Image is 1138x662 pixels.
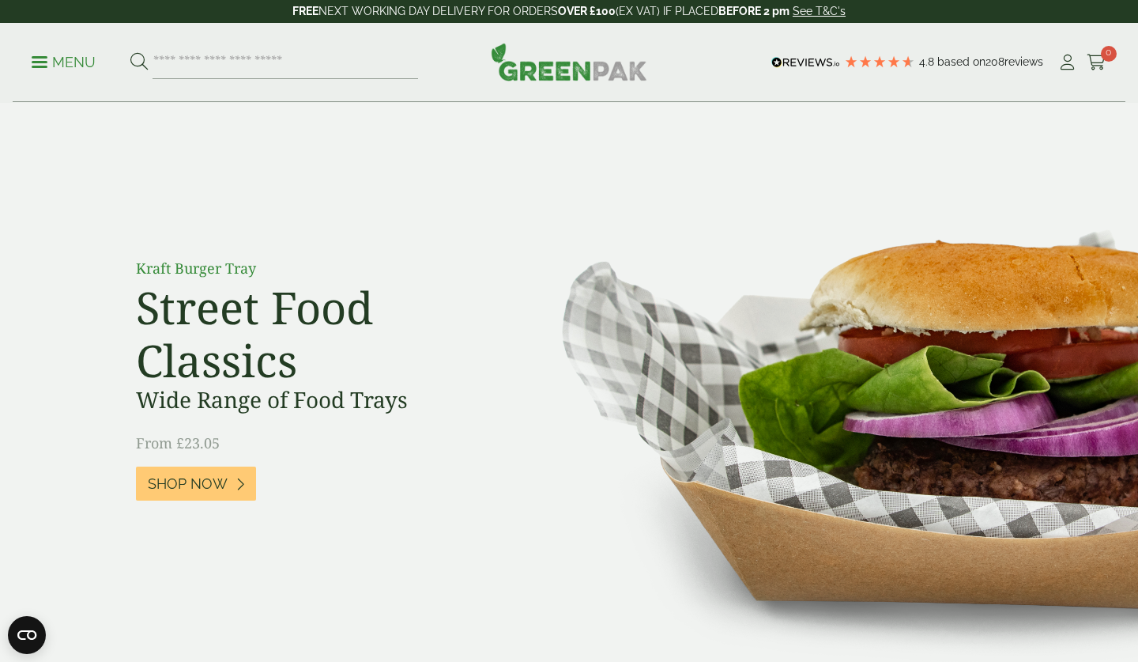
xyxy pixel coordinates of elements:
[136,433,220,452] span: From £23.05
[844,55,915,69] div: 4.79 Stars
[1101,46,1117,62] span: 0
[771,57,840,68] img: REVIEWS.io
[136,258,492,279] p: Kraft Burger Tray
[136,281,492,387] h2: Street Food Classics
[937,55,985,68] span: Based on
[136,467,256,501] a: Shop Now
[1004,55,1043,68] span: reviews
[148,475,228,493] span: Shop Now
[1087,51,1106,74] a: 0
[292,5,318,17] strong: FREE
[32,53,96,72] p: Menu
[1057,55,1077,70] i: My Account
[136,387,492,414] h3: Wide Range of Food Trays
[32,53,96,69] a: Menu
[1087,55,1106,70] i: Cart
[558,5,616,17] strong: OVER £100
[919,55,937,68] span: 4.8
[985,55,1004,68] span: 208
[718,5,789,17] strong: BEFORE 2 pm
[8,616,46,654] button: Open CMP widget
[793,5,846,17] a: See T&C's
[491,43,647,81] img: GreenPak Supplies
